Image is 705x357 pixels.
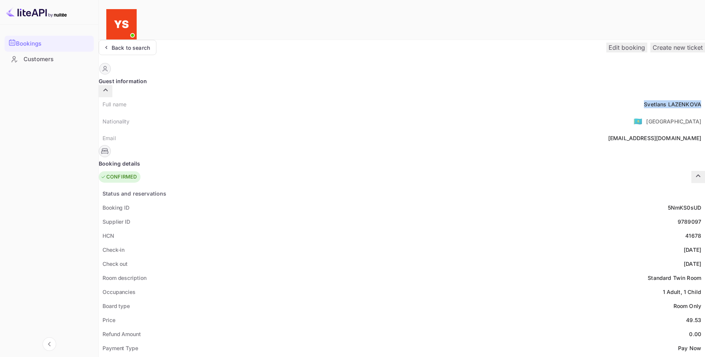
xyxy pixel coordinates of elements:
[24,55,54,64] ya-tr-span: Customers
[103,289,136,295] ya-tr-span: Occupancies
[609,44,645,51] ya-tr-span: Edit booking
[103,190,166,197] ya-tr-span: Status and reservations
[5,52,94,66] a: Customers
[634,114,642,128] span: United States
[684,260,701,268] div: [DATE]
[653,44,703,51] ya-tr-span: Create new ticket
[103,345,138,351] ya-tr-span: Payment Type
[686,316,701,324] div: 49.53
[103,275,146,281] ya-tr-span: Room description
[685,232,701,240] div: 41678
[689,330,701,338] div: 0.00
[16,39,41,48] ya-tr-span: Bookings
[103,246,125,253] ya-tr-span: Check-in
[112,44,150,51] ya-tr-span: Back to search
[103,303,130,309] ya-tr-span: Board type
[103,232,114,239] ya-tr-span: HCN
[43,337,56,351] button: Collapse navigation
[99,77,147,85] ya-tr-span: Guest information
[106,9,137,39] img: Yandex Support
[103,118,130,125] ya-tr-span: Nationality
[5,52,94,67] div: Customers
[668,101,701,107] ya-tr-span: LAZENKOVA
[6,6,67,18] img: LiteAPI logo
[103,101,126,107] ya-tr-span: Full name
[5,36,94,52] div: Bookings
[103,317,115,323] ya-tr-span: Price
[684,246,701,254] div: [DATE]
[663,289,701,295] ya-tr-span: 1 Adult, 1 Child
[634,117,642,125] ya-tr-span: 🇰🇿
[678,345,701,351] ya-tr-span: Pay Now
[646,118,701,125] ya-tr-span: [GEOGRAPHIC_DATA]
[103,331,141,337] ya-tr-span: Refund Amount
[103,204,129,211] ya-tr-span: Booking ID
[103,261,128,267] ya-tr-span: Check out
[650,43,705,52] button: Create new ticket
[678,218,701,226] div: 9789097
[648,275,701,281] ya-tr-span: Standard Twin Room
[668,204,701,211] ya-tr-span: 5NmKS0sUD
[673,303,701,309] ya-tr-span: Room Only
[5,36,94,51] a: Bookings
[606,43,647,52] button: Edit booking
[106,173,137,181] ya-tr-span: CONFIRMED
[103,218,130,225] ya-tr-span: Supplier ID
[608,135,701,141] ya-tr-span: [EMAIL_ADDRESS][DOMAIN_NAME]
[103,135,116,141] ya-tr-span: Email
[99,160,140,167] ya-tr-span: Booking details
[644,101,666,107] ya-tr-span: Svetlans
